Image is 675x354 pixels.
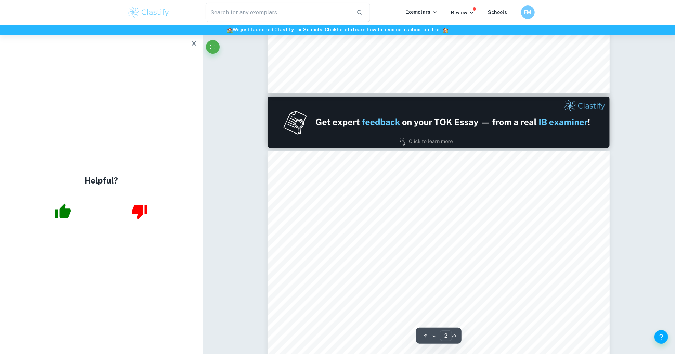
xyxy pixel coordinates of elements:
[127,5,170,19] img: Clastify logo
[1,26,674,34] h6: We just launched Clastify for Schools. Click to learn how to become a school partner.
[206,40,220,54] button: Fullscreen
[654,330,668,344] button: Help and Feedback
[206,3,351,22] input: Search for any exemplars...
[524,9,532,16] h6: FM
[268,97,610,148] img: Ad
[451,9,475,16] p: Review
[85,174,118,187] h4: Helpful?
[406,8,438,16] p: Exemplars
[488,10,507,15] a: Schools
[521,5,535,19] button: FM
[227,27,233,33] span: 🏫
[442,27,448,33] span: 🏫
[452,333,456,339] span: / 9
[337,27,347,33] a: here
